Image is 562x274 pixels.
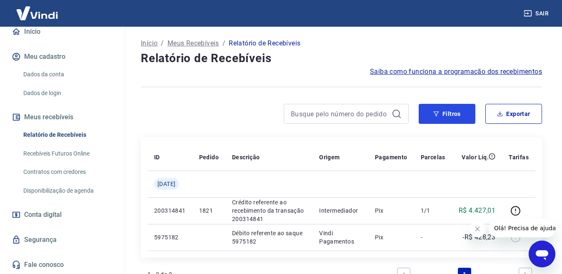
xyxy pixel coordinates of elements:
p: Débito referente ao saque 5975182 [232,229,306,246]
img: Vindi [10,0,64,26]
iframe: Botão para abrir a janela de mensagens [529,241,555,267]
a: Dados da conta [20,66,115,83]
button: Filtros [419,104,475,124]
p: - [421,233,445,241]
p: Parcelas [421,153,445,161]
a: Início [141,38,157,48]
a: Dados de login [20,85,115,102]
p: 200314841 [154,206,186,215]
input: Busque pelo número do pedido [291,108,388,120]
p: / [222,38,225,48]
p: Relatório de Recebíveis [229,38,300,48]
a: Início [10,23,115,41]
p: Descrição [232,153,260,161]
p: Tarifas [509,153,529,161]
p: -R$ 428,23 [462,232,495,242]
p: Valor Líq. [462,153,489,161]
a: Saiba como funciona a programação dos recebimentos [370,67,542,77]
p: 1821 [199,206,219,215]
a: Conta digital [10,206,115,224]
button: Exportar [485,104,542,124]
button: Meu cadastro [10,48,115,66]
p: 1/1 [421,206,445,215]
p: Vindi Pagamentos [319,229,362,246]
p: Origem [319,153,340,161]
h4: Relatório de Recebíveis [141,50,542,67]
iframe: Fechar mensagem [469,221,486,237]
a: Relatório de Recebíveis [20,126,115,143]
p: Pedido [199,153,219,161]
a: Recebíveis Futuros Online [20,145,115,162]
p: ID [154,153,160,161]
a: Contratos com credores [20,163,115,181]
button: Sair [522,6,552,21]
p: R$ 4.427,01 [459,206,495,216]
a: Meus Recebíveis [167,38,219,48]
p: / [161,38,164,48]
span: [DATE] [157,180,175,188]
p: Intermediador [319,206,362,215]
span: Olá! Precisa de ajuda? [5,6,70,13]
a: Fale conosco [10,256,115,274]
p: Pix [375,206,407,215]
p: Crédito referente ao recebimento da transação 200314841 [232,198,306,223]
a: Disponibilização de agenda [20,182,115,199]
span: Conta digital [24,209,62,221]
iframe: Mensagem da empresa [489,219,555,237]
p: Pix [375,233,407,241]
button: Meus recebíveis [10,108,115,126]
p: Pagamento [375,153,407,161]
a: Segurança [10,231,115,249]
p: 5975182 [154,233,186,241]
